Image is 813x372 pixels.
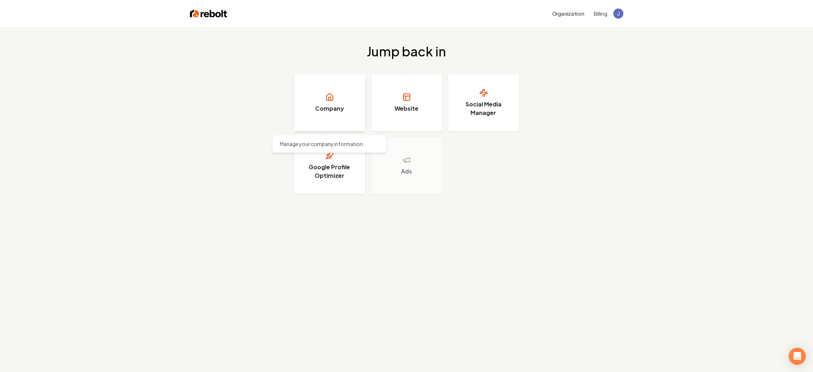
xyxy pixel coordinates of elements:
[371,74,442,131] a: Website
[280,140,379,147] p: Manage your company information.
[594,10,608,17] button: Billing
[548,7,588,20] button: Organization
[457,100,510,117] h3: Social Media Manager
[294,137,365,194] a: Google Profile Optimizer
[401,167,412,176] h3: Ads
[367,44,446,59] h2: Jump back in
[303,163,356,180] h3: Google Profile Optimizer
[190,9,227,19] img: Rebolt Logo
[315,104,344,113] h3: Company
[789,348,806,365] div: Open Intercom Messenger
[613,9,623,19] button: Open user button
[294,74,365,131] a: Company
[613,9,623,19] img: Jacob Elser
[395,104,418,113] h3: Website
[448,74,519,131] a: Social Media Manager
